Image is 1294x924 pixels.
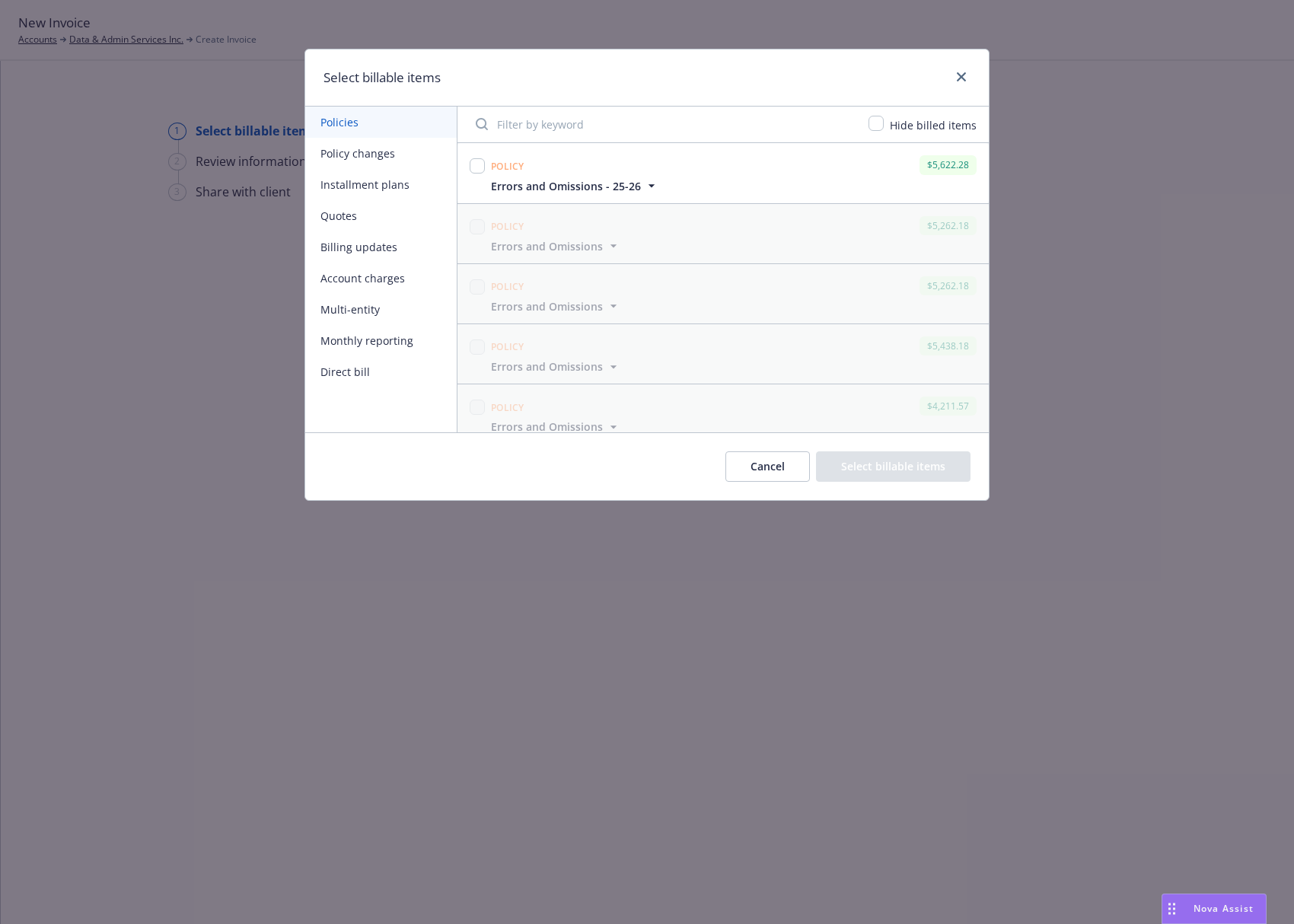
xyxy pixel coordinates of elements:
span: Policy$5,262.18Errors and Omissions [457,264,989,323]
span: Errors and Omissions [491,419,603,435]
button: Policy changes [305,138,457,169]
button: Policies [305,107,457,138]
span: Errors and Omissions [491,358,603,374]
button: Errors and Omissions - 25-26 [491,178,659,194]
div: $5,262.18 [920,276,977,295]
span: Nova Assist [1194,902,1254,915]
span: Errors and Omissions - 25-26 [491,178,641,194]
button: Billing updates [305,231,457,263]
span: Policy [491,160,524,173]
div: $5,438.18 [920,336,977,355]
span: Hide billed items [890,118,977,132]
button: Multi-entity [305,294,457,325]
a: close [952,68,971,86]
span: Policy$5,438.18Errors and Omissions [457,324,989,384]
button: Errors and Omissions [491,238,621,254]
span: Policy$4,211.57Errors and Omissions [457,384,989,444]
div: $5,262.18 [920,216,977,235]
span: Policy [491,220,524,233]
button: Installment plans [305,169,457,200]
div: $4,211.57 [920,397,977,416]
button: Nova Assist [1162,894,1267,924]
span: Policy [491,280,524,293]
button: Errors and Omissions [491,419,621,435]
input: Filter by keyword [467,109,859,139]
span: Policy [491,401,524,414]
div: $5,622.28 [920,155,977,174]
button: Monthly reporting [305,325,457,356]
div: Drag to move [1162,894,1181,923]
button: Quotes [305,200,457,231]
button: Errors and Omissions [491,358,621,374]
span: Policy [491,340,524,353]
span: Policy$5,262.18Errors and Omissions [457,204,989,263]
button: Errors and Omissions [491,298,621,314]
button: Direct bill [305,356,457,387]
span: Errors and Omissions [491,298,603,314]
span: Errors and Omissions [491,238,603,254]
h1: Select billable items [323,68,441,88]
button: Account charges [305,263,457,294]
button: Cancel [725,451,810,482]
